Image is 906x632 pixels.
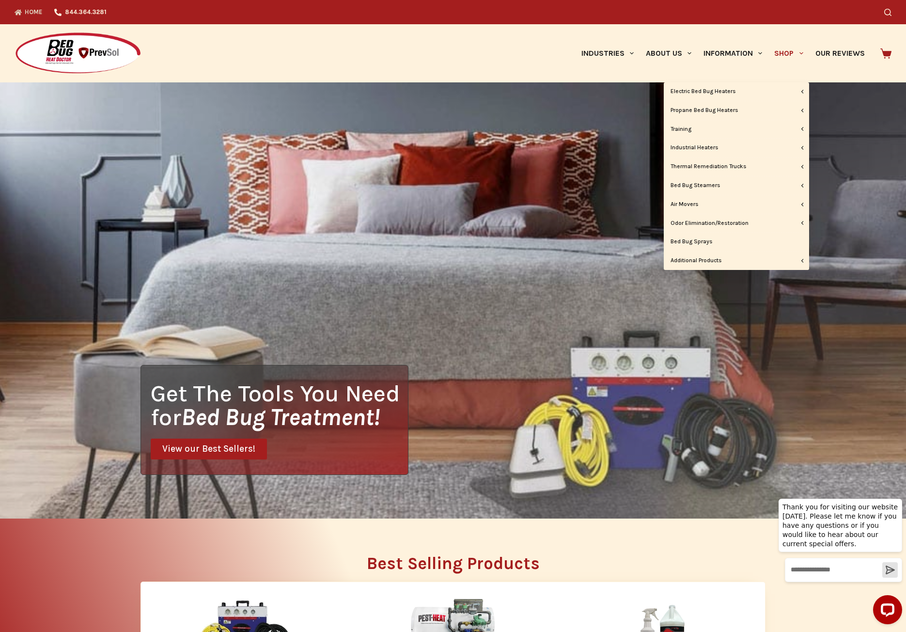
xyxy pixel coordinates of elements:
[664,101,809,120] a: Propane Bed Bug Heaters
[640,24,697,82] a: About Us
[768,24,809,82] a: Shop
[809,24,871,82] a: Our Reviews
[884,9,891,16] button: Search
[575,24,640,82] a: Industries
[664,82,809,101] a: Electric Bed Bug Heaters
[181,403,380,431] i: Bed Bug Treatment!
[151,439,267,459] a: View our Best Sellers!
[771,490,906,632] iframe: LiveChat chat widget
[141,555,765,572] h2: Best Selling Products
[698,24,768,82] a: Information
[664,233,809,251] a: Bed Bug Sprays
[664,195,809,214] a: Air Movers
[664,214,809,233] a: Odor Elimination/Restoration
[15,32,141,75] img: Prevsol/Bed Bug Heat Doctor
[575,24,871,82] nav: Primary
[151,381,408,429] h1: Get The Tools You Need for
[664,158,809,176] a: Thermal Remediation Trucks
[664,176,809,195] a: Bed Bug Steamers
[162,444,255,454] span: View our Best Sellers!
[664,139,809,157] a: Industrial Heaters
[664,120,809,139] a: Training
[664,252,809,270] a: Additional Products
